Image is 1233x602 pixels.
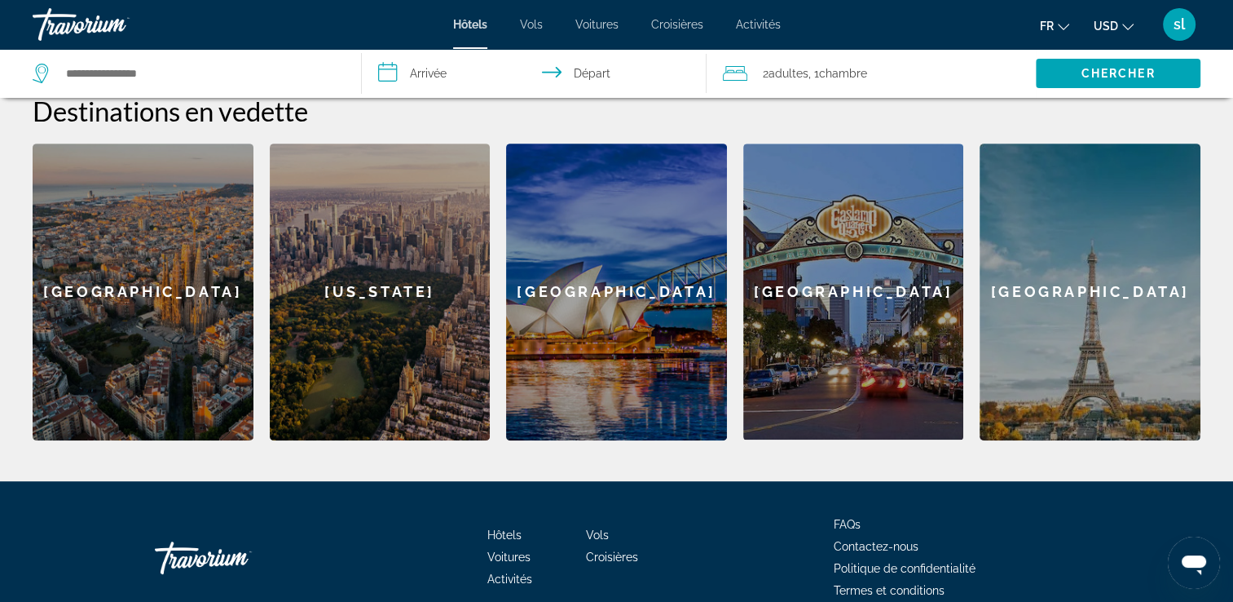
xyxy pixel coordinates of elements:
span: , 1 [808,62,866,85]
input: Search hotel destination [64,61,337,86]
a: Barcelona[GEOGRAPHIC_DATA] [33,144,253,440]
a: Termes et conditions [834,584,945,597]
button: User Menu [1158,7,1200,42]
span: USD [1094,20,1118,33]
span: fr [1040,20,1054,33]
span: sl [1174,16,1185,33]
a: Voitures [575,18,619,31]
iframe: Bouton de lancement de la fenêtre de messagerie [1168,537,1220,589]
span: Chercher [1081,67,1156,80]
button: Select check in and out date [362,49,707,98]
a: San Diego[GEOGRAPHIC_DATA] [743,144,964,440]
div: [GEOGRAPHIC_DATA] [33,144,253,440]
span: Chambre [818,67,866,80]
a: New York[US_STATE] [270,144,491,440]
a: Contactez-nous [834,540,918,553]
a: Activités [487,573,532,586]
div: [GEOGRAPHIC_DATA] [743,144,964,440]
button: Travelers: 2 adults, 0 children [707,49,1036,98]
a: Voitures [487,551,531,564]
button: Search [1036,59,1200,88]
div: [US_STATE] [270,144,491,440]
a: Croisières [586,551,638,564]
a: Hôtels [487,529,522,542]
a: Go Home [155,533,318,582]
a: FAQs [834,518,861,531]
h2: Destinations en vedette [33,95,1200,127]
button: Change language [1040,14,1069,38]
div: [GEOGRAPHIC_DATA] [506,144,727,440]
a: Hôtels [453,18,487,31]
a: Croisières [651,18,703,31]
a: Paris[GEOGRAPHIC_DATA] [980,144,1200,440]
div: [GEOGRAPHIC_DATA] [980,144,1200,440]
span: 2 [762,62,808,85]
a: Politique de confidentialité [834,562,975,575]
a: Activités [736,18,781,31]
a: Travorium [33,3,196,46]
button: Change currency [1094,14,1134,38]
a: Vols [520,18,543,31]
a: Sydney[GEOGRAPHIC_DATA] [506,144,727,440]
a: Vols [586,529,609,542]
span: Adultes [768,67,808,80]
